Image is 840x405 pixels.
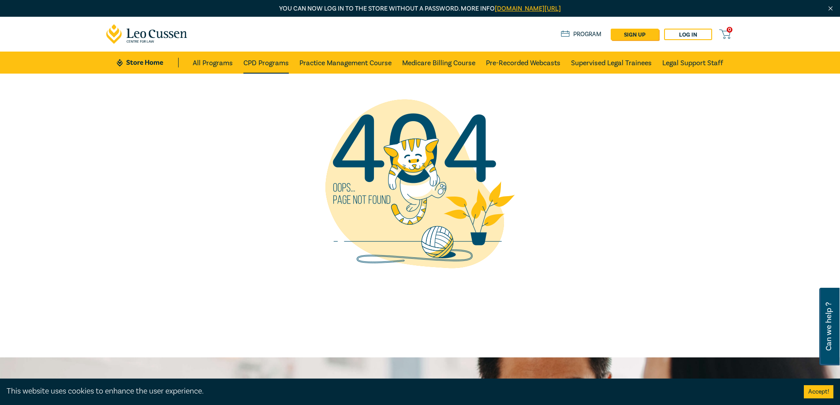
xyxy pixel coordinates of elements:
a: CPD Programs [243,52,289,74]
span: 0 [727,27,732,33]
a: [DOMAIN_NAME][URL] [495,4,561,13]
a: Pre-Recorded Webcasts [486,52,560,74]
p: You can now log in to the store without a password. More info [106,4,734,14]
a: sign up [611,29,659,40]
span: Can we help ? [825,293,833,360]
a: Medicare Billing Course [402,52,475,74]
a: Legal Support Staff [662,52,723,74]
a: Store Home [117,58,178,67]
img: not found [310,74,530,294]
a: Log in [664,29,712,40]
div: This website uses cookies to enhance the user experience. [7,386,791,397]
img: Close [827,5,834,12]
a: All Programs [193,52,233,74]
a: Program [561,30,602,39]
a: Supervised Legal Trainees [571,52,652,74]
a: Practice Management Course [299,52,392,74]
button: Accept cookies [804,385,833,398]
